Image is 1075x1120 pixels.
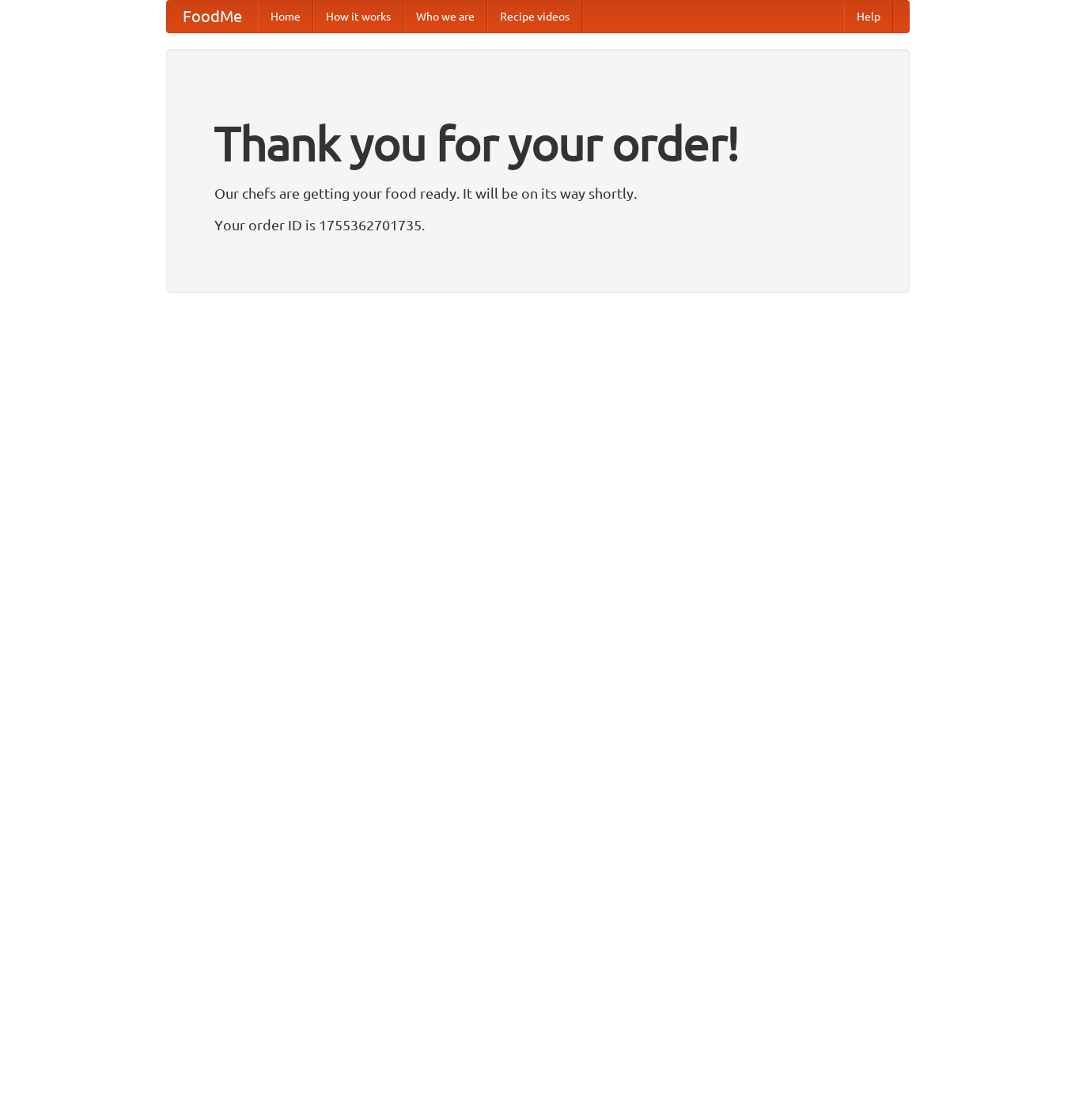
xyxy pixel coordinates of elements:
h1: Thank you for your order! [214,105,861,181]
a: How it works [313,1,403,32]
p: Our chefs are getting your food ready. It will be on its way shortly. [214,181,861,205]
p: Your order ID is 1755362701735. [214,213,861,237]
a: Home [258,1,313,32]
a: Recipe videos [487,1,582,32]
a: Help [844,1,893,32]
a: FoodMe [167,1,258,32]
a: Who we are [403,1,487,32]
